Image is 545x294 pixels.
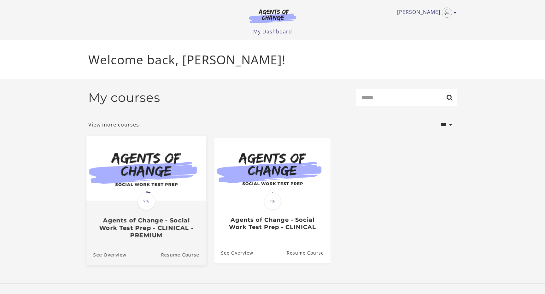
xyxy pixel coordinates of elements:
[161,244,206,265] a: Agents of Change - Social Work Test Prep - CLINICAL - PREMIUM: Resume Course
[138,192,155,210] span: 7%
[221,216,324,231] h3: Agents of Change - Social Work Test Prep - CLINICAL
[253,28,292,35] a: My Dashboard
[88,50,457,69] p: Welcome back, [PERSON_NAME]!
[88,90,160,105] h2: My courses
[214,243,253,263] a: Agents of Change - Social Work Test Prep - CLINICAL: See Overview
[88,121,139,128] a: View more courses
[397,8,454,18] a: Toggle menu
[242,9,303,23] img: Agents of Change Logo
[93,217,199,239] h3: Agents of Change - Social Work Test Prep - CLINICAL - PREMIUM
[86,244,126,265] a: Agents of Change - Social Work Test Prep - CLINICAL - PREMIUM: See Overview
[287,243,331,263] a: Agents of Change - Social Work Test Prep - CLINICAL: Resume Course
[264,193,281,210] span: 1%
